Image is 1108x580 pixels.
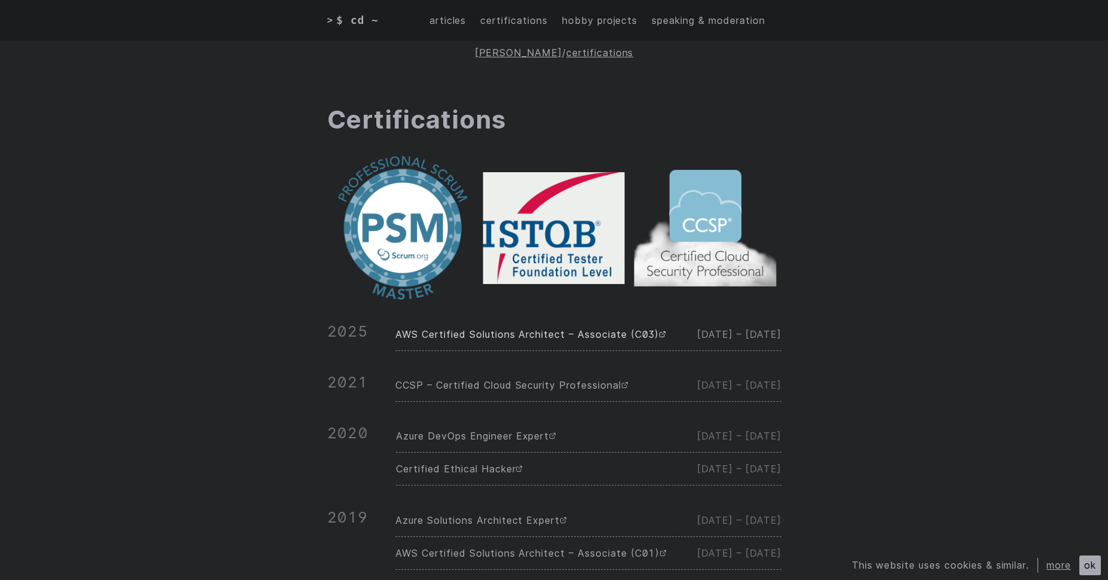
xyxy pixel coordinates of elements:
[327,156,478,300] img: Professional Scrum Master badge
[396,463,523,475] span: Certified Ethical Hacker
[429,13,466,28] a: articles
[395,547,667,559] span: AWS Certified Solutions Architect – Associate (C01)
[395,318,781,350] a: AWS Certified Solutions Architect – Associate (C03) [DATE] – [DATE]
[697,328,781,340] span: [DATE] – [DATE]
[327,420,369,486] div: 2020
[480,13,547,28] a: certifications
[327,100,781,139] h1: Certifications
[697,547,781,559] span: [DATE] – [DATE]
[475,47,562,59] a: [PERSON_NAME]
[395,369,781,401] a: CCSP – Certified Cloud Security Professional [DATE] – [DATE]
[396,420,781,452] a: Azure DevOps Engineer Expert [DATE] – [DATE]
[327,12,388,29] a: > $ cd ~
[395,328,666,340] span: AWS Certified Solutions Architect – Associate (C03)
[697,379,781,391] span: [DATE] – [DATE]
[395,379,628,391] span: CCSP – Certified Cloud Security Professional
[395,504,781,536] a: Azure Solutions Architect Expert [DATE] – [DATE]
[327,318,369,351] div: 2025
[478,156,630,300] img: ISTQB Certified Tester badge
[336,12,379,29] span: $ cd ~
[697,430,781,442] span: [DATE] – [DATE]
[327,13,334,28] span: >
[566,47,633,59] a: certifications
[1046,559,1071,571] a: more
[781,156,932,300] img: AWS Certified Solutions Architect – Associate (C03) badge
[630,156,781,300] img: CCSP – Certified Cloud Security Professional badge
[652,13,765,28] a: speaking & moderation
[396,453,781,485] a: Certified Ethical Hacker [DATE] – [DATE]
[1079,555,1101,575] div: ok
[697,463,781,475] span: [DATE] – [DATE]
[395,514,567,526] span: Azure Solutions Architect Expert
[395,537,781,569] a: AWS Certified Solutions Architect – Associate (C01) [DATE] – [DATE]
[327,369,369,402] div: 2021
[852,558,1039,573] div: This website uses cookies & similar.
[396,430,556,442] span: Azure DevOps Engineer Expert
[562,13,637,28] a: hobby projects
[697,514,781,526] span: [DATE] – [DATE]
